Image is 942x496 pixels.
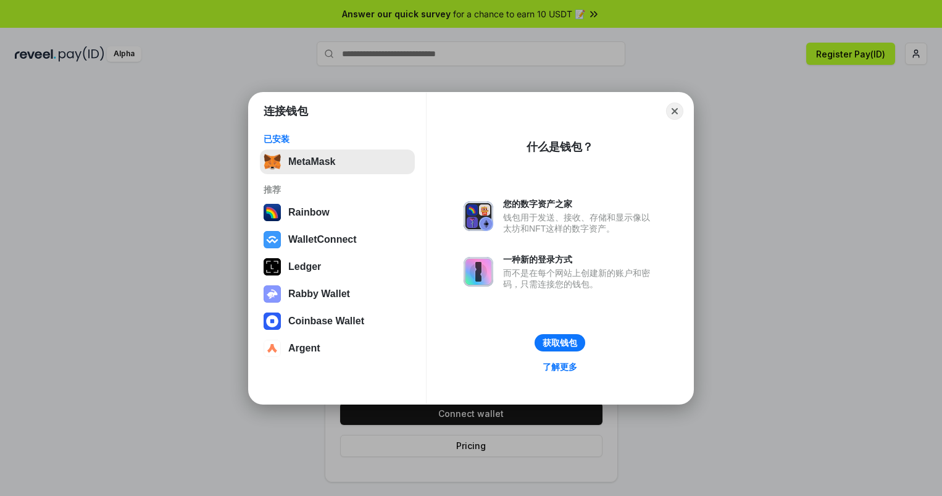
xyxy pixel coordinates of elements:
img: svg+xml,%3Csvg%20fill%3D%22none%22%20height%3D%2233%22%20viewBox%3D%220%200%2035%2033%22%20width%... [264,153,281,170]
button: 获取钱包 [535,334,585,351]
h1: 连接钱包 [264,104,308,119]
div: Rabby Wallet [288,288,350,300]
button: WalletConnect [260,227,415,252]
img: svg+xml,%3Csvg%20width%3D%2228%22%20height%3D%2228%22%20viewBox%3D%220%200%2028%2028%22%20fill%3D... [264,313,281,330]
div: 您的数字资产之家 [503,198,656,209]
div: 已安装 [264,133,411,145]
div: Argent [288,343,320,354]
img: svg+xml,%3Csvg%20xmlns%3D%22http%3A%2F%2Fwww.w3.org%2F2000%2Fsvg%22%20fill%3D%22none%22%20viewBox... [264,285,281,303]
div: 而不是在每个网站上创建新的账户和密码，只需连接您的钱包。 [503,267,656,290]
button: Ledger [260,254,415,279]
div: 了解更多 [543,361,577,372]
img: svg+xml,%3Csvg%20xmlns%3D%22http%3A%2F%2Fwww.w3.org%2F2000%2Fsvg%22%20fill%3D%22none%22%20viewBox... [464,257,493,287]
div: Ledger [288,261,321,272]
div: Coinbase Wallet [288,316,364,327]
div: WalletConnect [288,234,357,245]
img: svg+xml,%3Csvg%20width%3D%22120%22%20height%3D%22120%22%20viewBox%3D%220%200%20120%20120%22%20fil... [264,204,281,221]
a: 了解更多 [535,359,585,375]
button: MetaMask [260,149,415,174]
div: 一种新的登录方式 [503,254,656,265]
div: 什么是钱包？ [527,140,593,154]
img: svg+xml,%3Csvg%20width%3D%2228%22%20height%3D%2228%22%20viewBox%3D%220%200%2028%2028%22%20fill%3D... [264,340,281,357]
img: svg+xml,%3Csvg%20xmlns%3D%22http%3A%2F%2Fwww.w3.org%2F2000%2Fsvg%22%20width%3D%2228%22%20height%3... [264,258,281,275]
div: 推荐 [264,184,411,195]
div: 钱包用于发送、接收、存储和显示像以太坊和NFT这样的数字资产。 [503,212,656,234]
button: Argent [260,336,415,361]
button: Coinbase Wallet [260,309,415,334]
img: svg+xml,%3Csvg%20xmlns%3D%22http%3A%2F%2Fwww.w3.org%2F2000%2Fsvg%22%20fill%3D%22none%22%20viewBox... [464,201,493,231]
button: Close [666,103,683,120]
button: Rabby Wallet [260,282,415,306]
div: 获取钱包 [543,337,577,348]
img: svg+xml,%3Csvg%20width%3D%2228%22%20height%3D%2228%22%20viewBox%3D%220%200%2028%2028%22%20fill%3D... [264,231,281,248]
button: Rainbow [260,200,415,225]
div: MetaMask [288,156,335,167]
div: Rainbow [288,207,330,218]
